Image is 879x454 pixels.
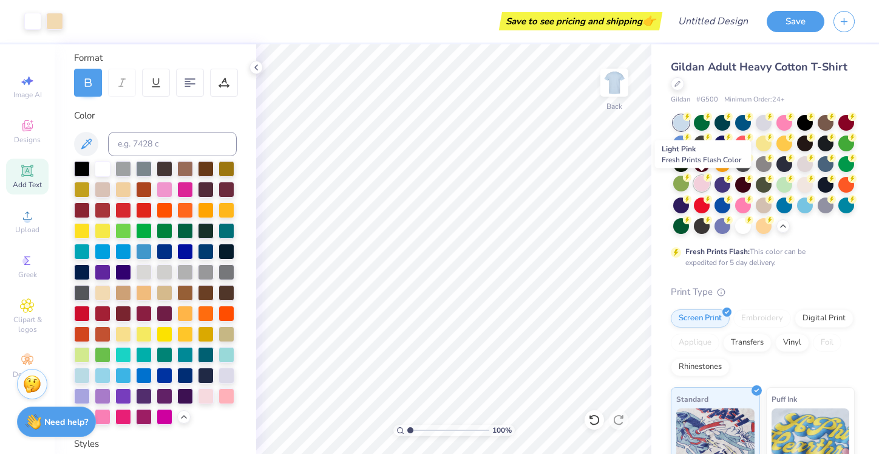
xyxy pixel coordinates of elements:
div: Applique [671,334,719,352]
div: Color [74,109,237,123]
div: Format [74,51,238,65]
input: Untitled Design [668,9,758,33]
div: Print Type [671,285,855,299]
span: Decorate [13,370,42,379]
button: Save [767,11,824,32]
div: Screen Print [671,309,730,328]
div: Digital Print [795,309,854,328]
div: This color can be expedited for 5 day delivery. [685,246,835,268]
div: Save to see pricing and shipping [502,12,659,30]
div: Vinyl [775,334,809,352]
input: e.g. 7428 c [108,132,237,156]
strong: Need help? [44,416,88,428]
span: Add Text [13,180,42,190]
strong: Fresh Prints Flash: [685,247,750,256]
div: Back [606,101,622,112]
span: # G500 [696,95,718,105]
span: Greek [18,270,37,280]
span: Standard [676,393,708,405]
span: Minimum Order: 24 + [724,95,785,105]
div: Styles [74,437,237,451]
span: Clipart & logos [6,315,49,334]
span: Gildan Adult Heavy Cotton T-Shirt [671,60,847,74]
span: Upload [15,225,39,235]
span: Designs [14,135,41,145]
div: Light Pink [655,140,752,168]
div: Rhinestones [671,358,730,376]
span: Puff Ink [772,393,797,405]
span: 100 % [492,425,512,436]
div: Embroidery [733,309,791,328]
div: Transfers [723,334,772,352]
span: Fresh Prints Flash Color [662,155,741,165]
span: Gildan [671,95,690,105]
div: Foil [813,334,841,352]
span: 👉 [642,13,656,28]
span: Image AI [13,90,42,100]
img: Back [602,71,626,95]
